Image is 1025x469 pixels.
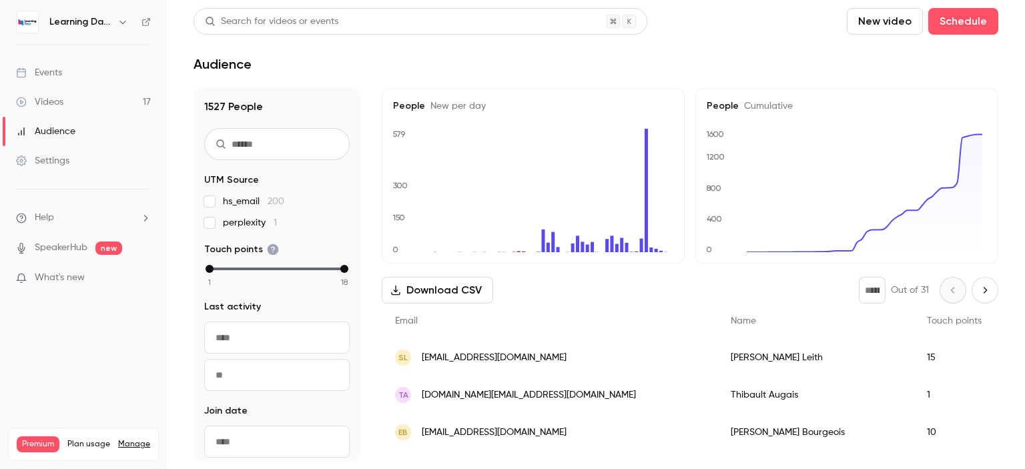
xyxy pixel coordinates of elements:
div: Settings [16,154,69,167]
span: Plan usage [67,439,110,450]
button: Download CSV [382,277,493,304]
img: website_grey.svg [21,35,32,45]
span: 1 [208,276,211,288]
span: SL [398,352,408,364]
span: [EMAIL_ADDRESS][DOMAIN_NAME] [422,426,567,440]
span: Cumulative [739,101,793,111]
span: New per day [425,101,486,111]
text: 150 [392,213,405,222]
button: Schedule [928,8,998,35]
p: Out of 31 [891,284,929,297]
div: Domaine: [DOMAIN_NAME] [35,35,151,45]
div: [PERSON_NAME] Bourgeois [717,414,914,451]
h1: Audience [194,56,252,72]
text: 1600 [706,129,724,139]
h6: Learning Days [49,15,112,29]
a: Manage [118,439,150,450]
div: Domaine [69,79,103,87]
span: hs_email [223,195,284,208]
span: Touch points [927,316,982,326]
span: Touch points [204,243,279,256]
text: 1200 [706,152,725,161]
span: Email [395,316,418,326]
span: Premium [17,436,59,452]
img: Learning Days [17,11,38,33]
div: Videos [16,95,63,109]
span: [DOMAIN_NAME][EMAIL_ADDRESS][DOMAIN_NAME] [422,388,636,402]
span: What's new [35,271,85,285]
li: help-dropdown-opener [16,211,151,225]
span: 1 [274,218,277,227]
div: Thibault Augais [717,376,914,414]
text: 300 [393,181,408,190]
img: tab_keywords_by_traffic_grey.svg [151,77,162,88]
div: Mots-clés [166,79,204,87]
span: TA [398,389,408,401]
div: 10 [914,414,995,451]
div: 15 [914,339,995,376]
div: 1 [914,376,995,414]
span: new [95,242,122,255]
img: tab_domain_overview_orange.svg [54,77,65,88]
text: 0 [392,245,398,254]
text: 579 [392,129,406,139]
img: logo_orange.svg [21,21,32,32]
span: [EMAIL_ADDRESS][DOMAIN_NAME] [422,351,567,365]
text: 800 [706,183,721,193]
button: New video [847,8,923,35]
h5: People [393,99,673,113]
text: 0 [706,245,712,254]
button: Next page [972,277,998,304]
span: Help [35,211,54,225]
span: Name [731,316,756,326]
span: UTM Source [204,173,259,187]
span: EB [398,426,408,438]
span: perplexity [223,216,277,229]
span: 18 [341,276,348,288]
span: 200 [268,197,284,206]
div: Events [16,66,62,79]
a: SpeakerHub [35,241,87,255]
div: [PERSON_NAME] Leith [717,339,914,376]
span: Join date [204,404,248,418]
div: min [206,265,214,273]
div: v 4.0.25 [37,21,65,32]
div: Search for videos or events [205,15,338,29]
h1: 1527 People [204,99,350,115]
text: 400 [707,214,722,223]
h5: People [707,99,987,113]
span: Last activity [204,300,261,314]
div: max [340,265,348,273]
div: Audience [16,125,75,138]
